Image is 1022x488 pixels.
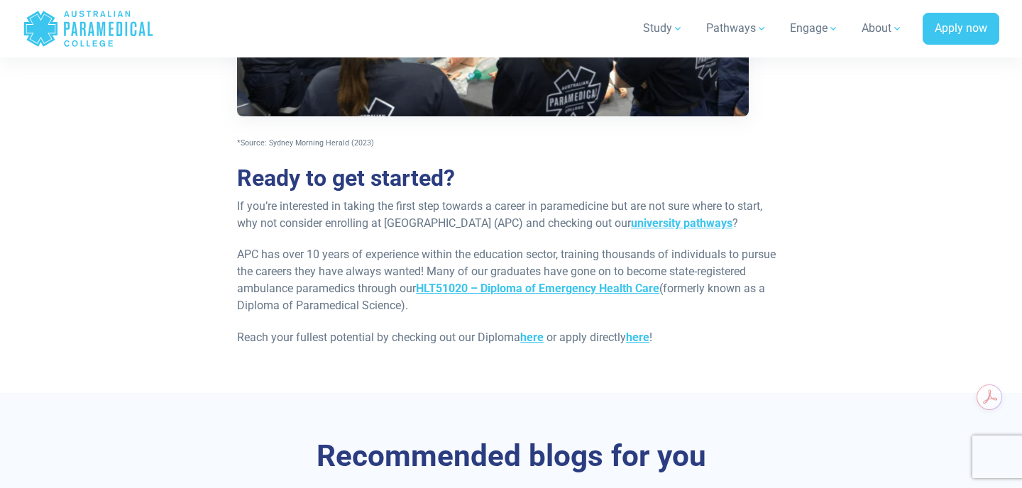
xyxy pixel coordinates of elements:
[237,246,785,314] p: APC has over 10 years of experience within the education sector, training thousands of individual...
[631,216,732,230] a: university pathways
[853,9,911,48] a: About
[96,438,926,475] h3: Recommended blogs for you
[626,331,649,344] a: here
[237,165,785,192] h2: Ready to get started?
[237,329,785,346] p: Reach your fullest potential by checking out our Diploma or apply directly !
[520,331,544,344] a: here
[923,13,999,45] a: Apply now
[634,9,692,48] a: Study
[416,282,659,295] a: HLT51020 – Diploma of Emergency Health Care
[237,138,374,148] span: *Source: Sydney Morning Herald (2023)
[23,6,154,52] a: Australian Paramedical College
[781,9,847,48] a: Engage
[237,198,785,232] p: If you’re interested in taking the first step towards a career in paramedicine but are not sure w...
[698,9,776,48] a: Pathways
